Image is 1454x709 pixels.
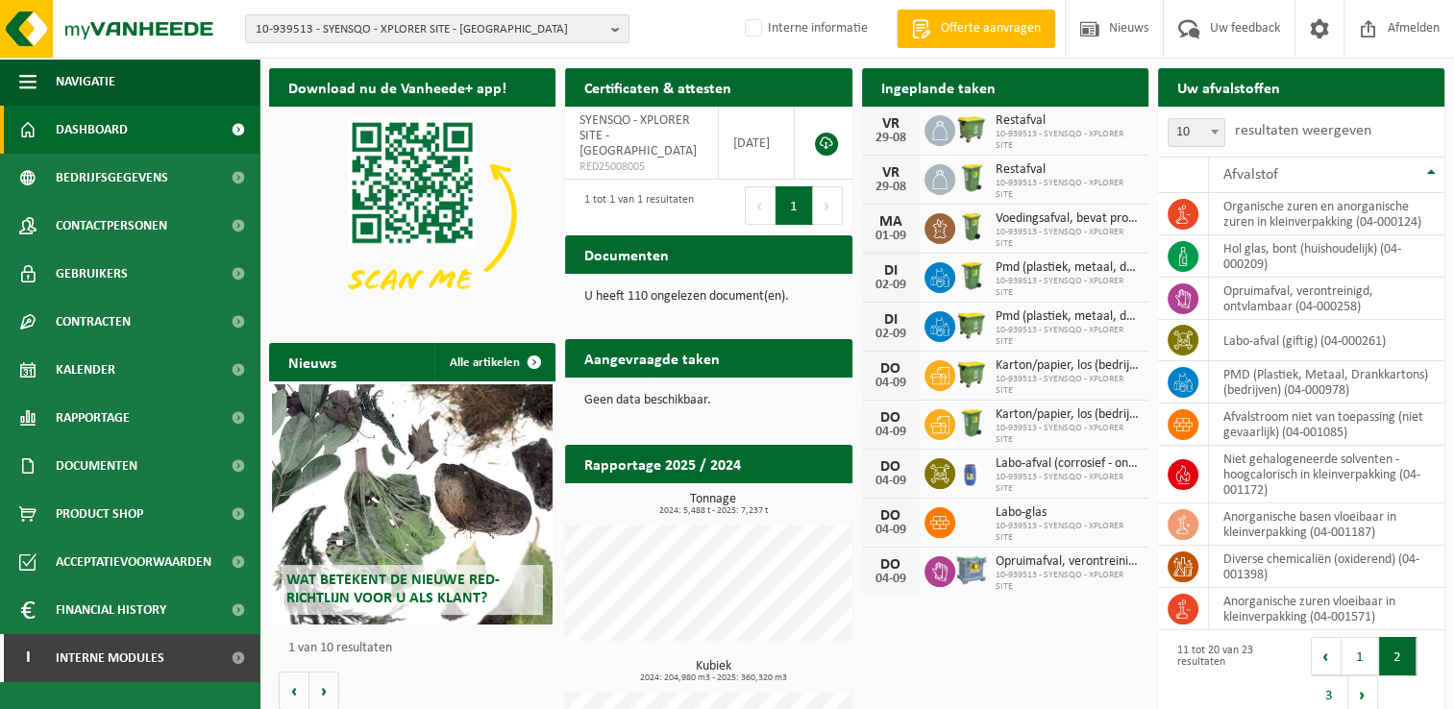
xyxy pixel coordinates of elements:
div: 04-09 [872,524,910,537]
div: 04-09 [872,475,910,488]
span: 10-939513 - SYENSQO - XPLORER SITE [996,325,1139,348]
h2: Aangevraagde taken [565,339,739,377]
td: PMD (Plastiek, Metaal, Drankkartons) (bedrijven) (04-000978) [1209,361,1444,403]
div: DI [872,312,910,328]
span: 10-939513 - SYENSQO - XPLORER SITE [996,178,1139,201]
h2: Certificaten & attesten [565,68,751,106]
span: Acceptatievoorwaarden [56,538,211,586]
span: 10-939513 - SYENSQO - XPLORER SITE [996,129,1139,152]
span: Labo-afval (corrosief - ontvlambaar) [996,456,1139,472]
button: Previous [745,186,776,225]
div: 29-08 [872,181,910,194]
img: WB-1100-HPE-GN-51 [955,308,988,341]
span: Pmd (plastiek, metaal, drankkartons) (bedrijven) [996,260,1139,276]
span: Contactpersonen [56,202,167,250]
span: SYENSQO - XPLORER SITE - [GEOGRAPHIC_DATA] [579,113,697,159]
a: Bekijk rapportage [709,482,850,521]
span: Offerte aanvragen [936,19,1046,38]
h2: Documenten [565,235,688,273]
td: anorganische basen vloeibaar in kleinverpakking (04-001187) [1209,503,1444,546]
td: niet gehalogeneerde solventen - hoogcalorisch in kleinverpakking (04-001172) [1209,446,1444,503]
span: Rapportage [56,394,130,442]
span: 10-939513 - SYENSQO - XPLORER SITE [996,276,1139,299]
span: 10-939513 - SYENSQO - XPLORER SITE [996,374,1139,397]
div: DO [872,508,910,524]
button: 10-939513 - SYENSQO - XPLORER SITE - [GEOGRAPHIC_DATA] [245,14,629,43]
h3: Kubiek [575,660,851,683]
button: 2 [1379,637,1417,675]
td: afvalstroom niet van toepassing (niet gevaarlijk) (04-001085) [1209,403,1444,446]
span: Karton/papier, los (bedrijven) [996,407,1139,423]
div: VR [872,165,910,181]
a: Offerte aanvragen [897,10,1055,48]
td: [DATE] [719,107,795,180]
span: Wat betekent de nieuwe RED-richtlijn voor u als klant? [286,573,500,606]
div: 02-09 [872,279,910,292]
span: 2024: 204,980 m3 - 2025: 360,320 m3 [575,673,851,683]
span: Afvalstof [1223,167,1278,183]
span: Labo-glas [996,505,1139,521]
span: Opruimafval, verontreinigd, ontvlambaar [996,554,1139,570]
div: 04-09 [872,377,910,390]
h3: Tonnage [575,493,851,516]
div: 29-08 [872,132,910,145]
div: 04-09 [872,573,910,586]
span: Bedrijfsgegevens [56,154,168,202]
div: DI [872,263,910,279]
span: Voedingsafval, bevat producten van dierlijke oorsprong, onverpakt, categorie 3 [996,211,1139,227]
span: 10-939513 - SYENSQO - XPLORER SITE [996,521,1139,544]
span: Karton/papier, los (bedrijven) [996,358,1139,374]
span: Interne modules [56,634,164,682]
div: DO [872,459,910,475]
td: hol glas, bont (huishoudelijk) (04-000209) [1209,235,1444,278]
span: Restafval [996,113,1139,129]
span: 10-939513 - SYENSQO - XPLORER SITE [996,227,1139,250]
div: DO [872,361,910,377]
span: Dashboard [56,106,128,154]
h2: Uw afvalstoffen [1158,68,1299,106]
label: Interne informatie [741,14,868,43]
span: Financial History [56,586,166,634]
span: Kalender [56,346,115,394]
span: 10-939513 - SYENSQO - XPLORER SITE [996,423,1139,446]
button: Previous [1311,637,1342,675]
td: anorganische zuren vloeibaar in kleinverpakking (04-001571) [1209,588,1444,630]
h2: Download nu de Vanheede+ app! [269,68,526,106]
img: WB-0240-HPE-GN-50 [955,161,988,194]
button: Next [813,186,843,225]
div: MA [872,214,910,230]
div: 02-09 [872,328,910,341]
img: WB-1100-HPE-GN-51 [955,112,988,145]
img: WB-0140-HPE-GN-51 [955,210,988,243]
button: 1 [776,186,813,225]
img: WB-0240-HPE-GN-50 [955,406,988,439]
span: Product Shop [56,490,143,538]
img: WB-1100-HPE-GN-51 [955,357,988,390]
p: 1 van 10 resultaten [288,642,546,655]
h2: Rapportage 2025 / 2024 [565,445,760,482]
span: RED25008005 [579,159,703,175]
h2: Nieuws [269,343,356,380]
span: Restafval [996,162,1139,178]
button: 1 [1342,637,1379,675]
td: diverse chemicaliën (oxiderend) (04-001398) [1209,546,1444,588]
img: PB-AP-0800-MET-02-01 [955,553,988,586]
img: LP-OT-00060-HPE-21 [955,455,988,488]
td: organische zuren en anorganische zuren in kleinverpakking (04-000124) [1209,193,1444,235]
td: opruimafval, verontreinigd, ontvlambaar (04-000258) [1209,278,1444,320]
span: 10 [1168,118,1225,147]
span: 2024: 5,488 t - 2025: 7,237 t [575,506,851,516]
span: I [19,634,37,682]
span: Pmd (plastiek, metaal, drankkartons) (bedrijven) [996,309,1139,325]
span: 10-939513 - SYENSQO - XPLORER SITE [996,570,1139,593]
div: DO [872,410,910,426]
span: Navigatie [56,58,115,106]
div: 1 tot 1 van 1 resultaten [575,184,694,227]
div: VR [872,116,910,132]
span: 10-939513 - SYENSQO - XPLORER SITE [996,472,1139,495]
a: Wat betekent de nieuwe RED-richtlijn voor u als klant? [272,384,553,624]
p: U heeft 110 ongelezen document(en). [584,290,832,304]
img: Download de VHEPlus App [269,107,555,322]
p: Geen data beschikbaar. [584,394,832,407]
div: 04-09 [872,426,910,439]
